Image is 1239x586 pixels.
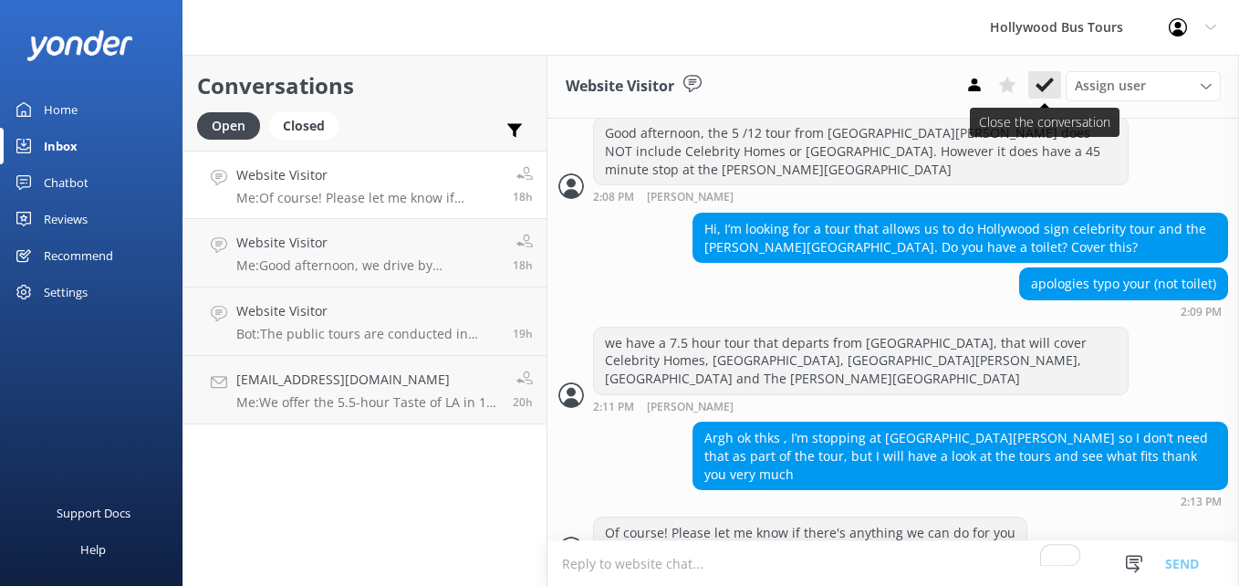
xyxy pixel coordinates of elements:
div: 02:13pm 11-Aug-2025 (UTC -07:00) America/Tijuana [692,495,1228,508]
p: Me: Of course! Please let me know if there's anything we can do for you [236,190,499,206]
span: 01:16pm 11-Aug-2025 (UTC -07:00) America/Tijuana [513,326,533,341]
span: 02:21pm 11-Aug-2025 (UTC -07:00) America/Tijuana [513,257,533,273]
div: 02:09pm 11-Aug-2025 (UTC -07:00) America/Tijuana [1019,305,1228,318]
p: Me: We offer the 5.5-hour Taste of LA in 11 languages. Yes, there is an app. Upon checking in, we... [236,394,499,411]
a: [EMAIL_ADDRESS][DOMAIN_NAME]Me:We offer the 5.5-hour Taste of LA in 11 languages. Yes, there is a... [183,356,547,424]
div: Chatbot [44,164,88,201]
div: 02:11pm 11-Aug-2025 (UTC -07:00) America/Tijuana [593,400,1129,413]
div: we have a 7.5 hour tour that departs from [GEOGRAPHIC_DATA], that will cover Celebrity Homes, [GE... [594,328,1128,394]
span: Assign user [1075,76,1146,96]
div: Hi, I’m looking for a tour that allows us to do Hollywood sign celebrity tour and the [PERSON_NAM... [693,214,1227,262]
h2: Conversations [197,68,533,103]
div: apologies typo your (not toilet) [1020,268,1227,299]
div: Of course! Please let me know if there's anything we can do for you [594,518,1026,549]
span: 12:55pm 11-Aug-2025 (UTC -07:00) America/Tijuana [513,394,533,410]
p: Me: Good afternoon, we drive by [PERSON_NAME], [PERSON_NAME], [PERSON_NAME], [PERSON_NAME], [PERS... [236,257,499,274]
div: Open [197,112,260,140]
strong: 2:11 PM [593,402,634,413]
div: Support Docs [57,495,130,531]
div: Good afternoon, the 5 /12 tour from [GEOGRAPHIC_DATA][PERSON_NAME] does NOT include Celebrity Hom... [594,118,1128,184]
a: Website VisitorBot:The public tours are conducted in English. However, the 5.5-hour tour departin... [183,288,547,356]
textarea: To enrich screen reader interactions, please activate Accessibility in Grammarly extension settings [547,541,1239,586]
span: 02:21pm 11-Aug-2025 (UTC -07:00) America/Tijuana [513,189,533,204]
strong: 2:13 PM [1181,497,1222,508]
a: Open [197,115,269,135]
h4: Website Visitor [236,233,499,253]
h4: [EMAIL_ADDRESS][DOMAIN_NAME] [236,370,499,390]
div: Assign User [1066,71,1221,100]
a: Closed [269,115,348,135]
img: yonder-white-logo.png [27,30,132,60]
span: [PERSON_NAME] [647,192,734,204]
p: Bot: The public tours are conducted in English. However, the 5.5-hour tour departing from [GEOGRA... [236,326,499,342]
div: Recommend [44,237,113,274]
div: Settings [44,274,88,310]
span: [PERSON_NAME] [647,402,734,413]
div: Reviews [44,201,88,237]
div: Help [80,531,106,568]
div: Closed [269,112,338,140]
a: Website VisitorMe:Good afternoon, we drive by [PERSON_NAME], [PERSON_NAME], [PERSON_NAME], [PERSO... [183,219,547,288]
strong: 2:08 PM [593,192,634,204]
div: Inbox [44,128,78,164]
strong: 2:09 PM [1181,307,1222,318]
a: Website VisitorMe:Of course! Please let me know if there's anything we can do for you18h [183,151,547,219]
h4: Website Visitor [236,301,499,321]
div: Argh ok thks , I’m stopping at [GEOGRAPHIC_DATA][PERSON_NAME] so I don’t need that as part of the... [693,423,1227,489]
div: Home [44,91,78,128]
h4: Website Visitor [236,165,499,185]
h3: Website Visitor [566,75,674,99]
div: 02:08pm 11-Aug-2025 (UTC -07:00) America/Tijuana [593,190,1129,204]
